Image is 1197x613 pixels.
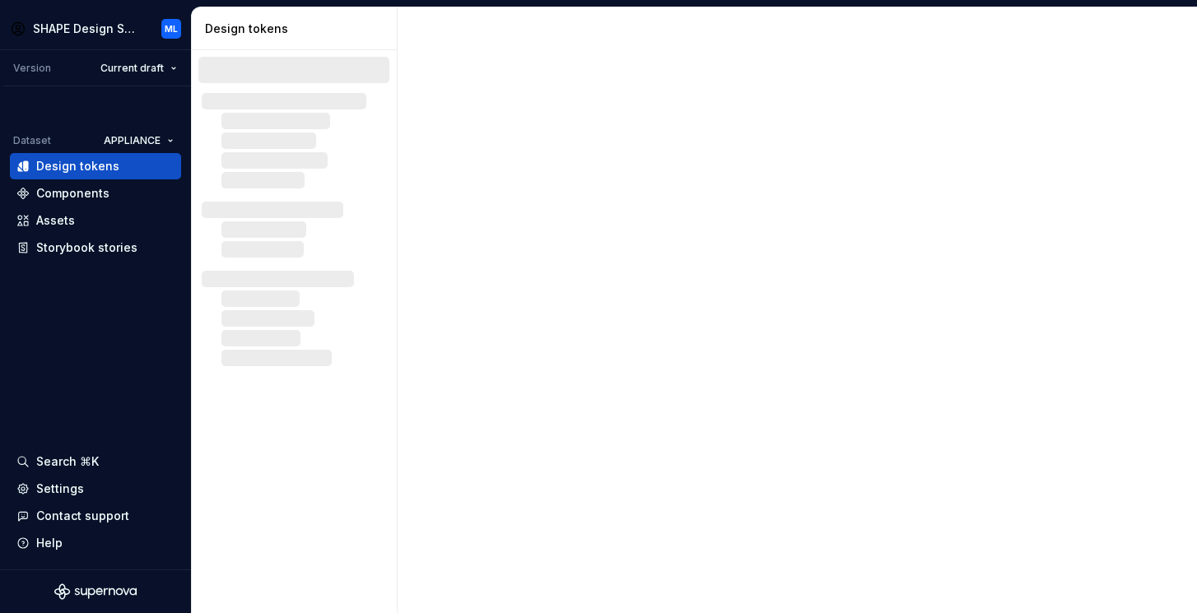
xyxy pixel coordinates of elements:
div: SHAPE Design System [33,21,138,37]
div: Design tokens [36,158,119,174]
button: Help [10,530,181,556]
button: APPLIANCE [96,129,181,152]
div: Components [36,185,109,202]
span: Current draft [100,62,164,75]
div: Contact support [36,508,129,524]
span: APPLIANCE [104,134,161,147]
div: Search ⌘K [36,453,99,470]
button: Current draft [93,57,184,80]
div: Design tokens [205,21,390,37]
button: Contact support [10,503,181,529]
div: Assets [36,212,75,229]
div: Storybook stories [36,239,137,256]
a: Settings [10,476,181,502]
a: Assets [10,207,181,234]
button: Search ⌘K [10,448,181,475]
div: ML [165,22,178,35]
a: Design tokens [10,153,181,179]
div: Settings [36,481,84,497]
div: Help [36,535,63,551]
div: Dataset [13,134,51,147]
a: Components [10,180,181,207]
svg: Supernova Logo [54,583,137,600]
button: SHAPE Design SystemML [3,11,188,46]
div: Version [13,62,51,75]
a: Storybook stories [10,235,181,261]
